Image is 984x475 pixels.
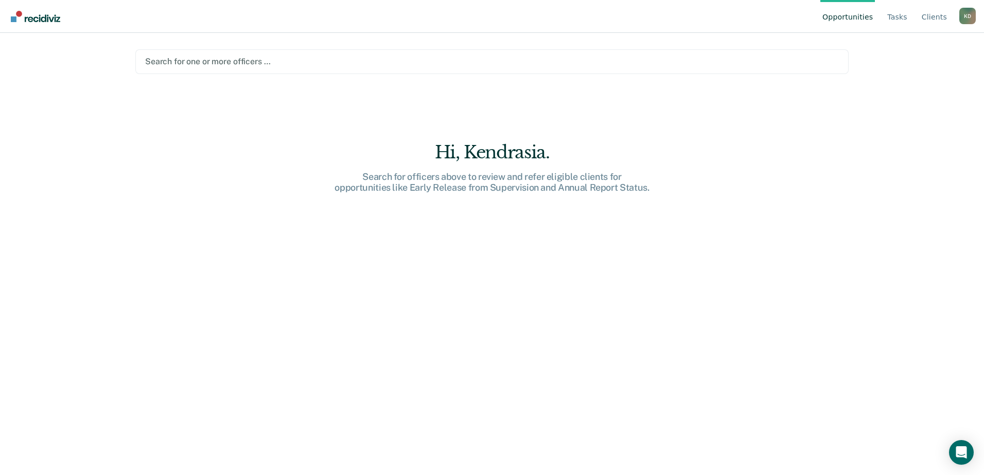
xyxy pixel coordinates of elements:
div: Hi, Kendrasia. [327,142,657,163]
img: Recidiviz [11,11,60,22]
button: Profile dropdown button [959,8,976,24]
div: K D [959,8,976,24]
div: Open Intercom Messenger [949,440,974,465]
div: Search for officers above to review and refer eligible clients for opportunities like Early Relea... [327,171,657,193]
